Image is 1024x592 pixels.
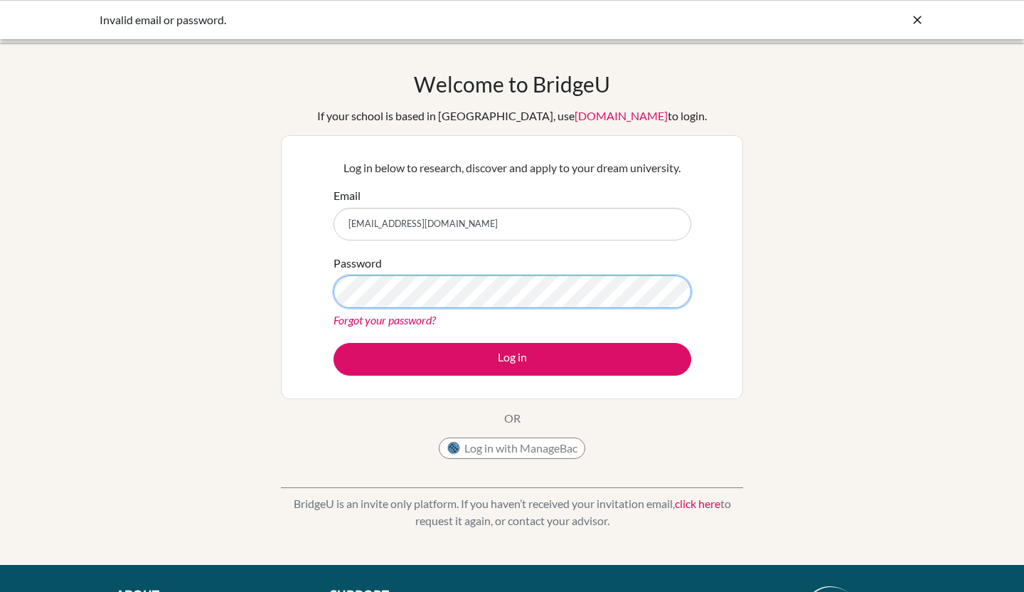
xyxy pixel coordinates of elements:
[675,497,720,510] a: click here
[334,187,361,204] label: Email
[414,71,610,97] h1: Welcome to BridgeU
[334,313,436,327] a: Forgot your password?
[575,109,668,122] a: [DOMAIN_NAME]
[334,343,691,376] button: Log in
[100,11,711,28] div: Invalid email or password.
[317,107,707,125] div: If your school is based in [GEOGRAPHIC_DATA], use to login.
[504,410,521,427] p: OR
[439,438,585,459] button: Log in with ManageBac
[334,159,691,176] p: Log in below to research, discover and apply to your dream university.
[334,255,382,272] label: Password
[281,495,743,529] p: BridgeU is an invite only platform. If you haven’t received your invitation email, to request it ...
